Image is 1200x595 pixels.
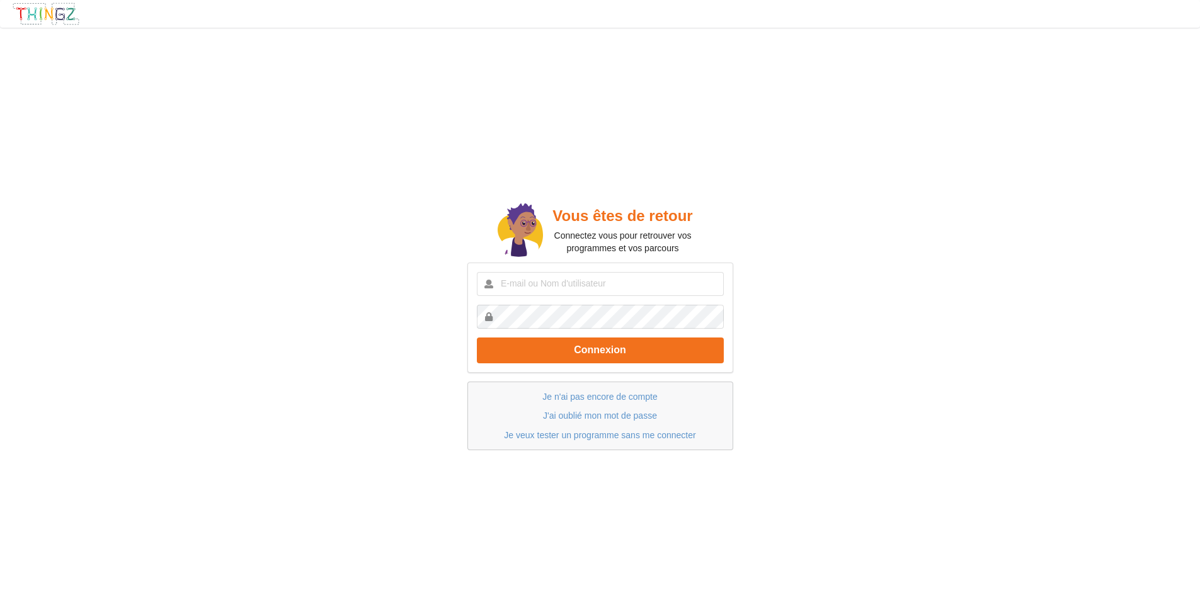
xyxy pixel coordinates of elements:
a: Je veux tester un programme sans me connecter [504,430,695,440]
input: E-mail ou Nom d'utilisateur [477,272,724,296]
a: J'ai oublié mon mot de passe [543,411,657,421]
a: Je n'ai pas encore de compte [542,392,657,402]
h2: Vous êtes de retour [543,207,702,226]
img: doc.svg [498,203,543,259]
button: Connexion [477,337,724,363]
p: Connectez vous pour retrouver vos programmes et vos parcours [543,229,702,254]
img: thingz_logo.png [12,2,80,26]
